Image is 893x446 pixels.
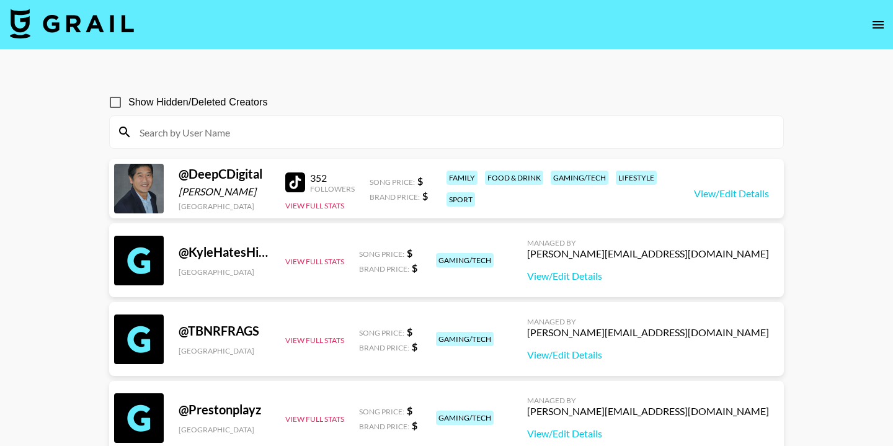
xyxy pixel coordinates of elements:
button: View Full Stats [285,336,344,345]
strong: $ [407,247,412,259]
span: Song Price: [359,249,404,259]
div: [PERSON_NAME][EMAIL_ADDRESS][DOMAIN_NAME] [527,248,769,260]
input: Search by User Name [132,122,776,142]
div: [GEOGRAPHIC_DATA] [179,346,270,355]
div: @ TBNRFRAGS [179,323,270,339]
span: Show Hidden/Deleted Creators [128,95,268,110]
button: View Full Stats [285,201,344,210]
span: Song Price: [370,177,415,187]
div: food & drink [485,171,543,185]
div: lifestyle [616,171,657,185]
div: gaming/tech [436,332,494,346]
div: 352 [310,172,355,184]
div: @ Prestonplayz [179,402,270,417]
div: [PERSON_NAME][EMAIL_ADDRESS][DOMAIN_NAME] [527,326,769,339]
span: Brand Price: [359,422,409,431]
div: [PERSON_NAME][EMAIL_ADDRESS][DOMAIN_NAME] [527,405,769,417]
div: Managed By [527,396,769,405]
strong: $ [407,326,412,337]
div: gaming/tech [436,253,494,267]
span: Brand Price: [359,264,409,274]
img: Grail Talent [10,9,134,38]
div: [GEOGRAPHIC_DATA] [179,267,270,277]
button: View Full Stats [285,414,344,424]
div: family [446,171,478,185]
button: View Full Stats [285,257,344,266]
div: Managed By [527,238,769,248]
div: [GEOGRAPHIC_DATA] [179,202,270,211]
strong: $ [422,190,428,202]
strong: $ [412,419,417,431]
div: @ DeepCDigital [179,166,270,182]
strong: $ [412,262,417,274]
div: [PERSON_NAME] [179,185,270,198]
a: View/Edit Details [694,187,769,200]
div: Managed By [527,317,769,326]
span: Brand Price: [359,343,409,352]
strong: $ [412,341,417,352]
strong: $ [407,404,412,416]
div: gaming/tech [436,411,494,425]
div: [GEOGRAPHIC_DATA] [179,425,270,434]
a: View/Edit Details [527,349,769,361]
div: @ KyleHatesHiking [179,244,270,260]
span: Song Price: [359,328,404,337]
span: Brand Price: [370,192,420,202]
div: gaming/tech [551,171,608,185]
div: Followers [310,184,355,194]
button: open drawer [866,12,891,37]
a: View/Edit Details [527,270,769,282]
div: sport [446,192,475,207]
strong: $ [417,175,423,187]
span: Song Price: [359,407,404,416]
a: View/Edit Details [527,427,769,440]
